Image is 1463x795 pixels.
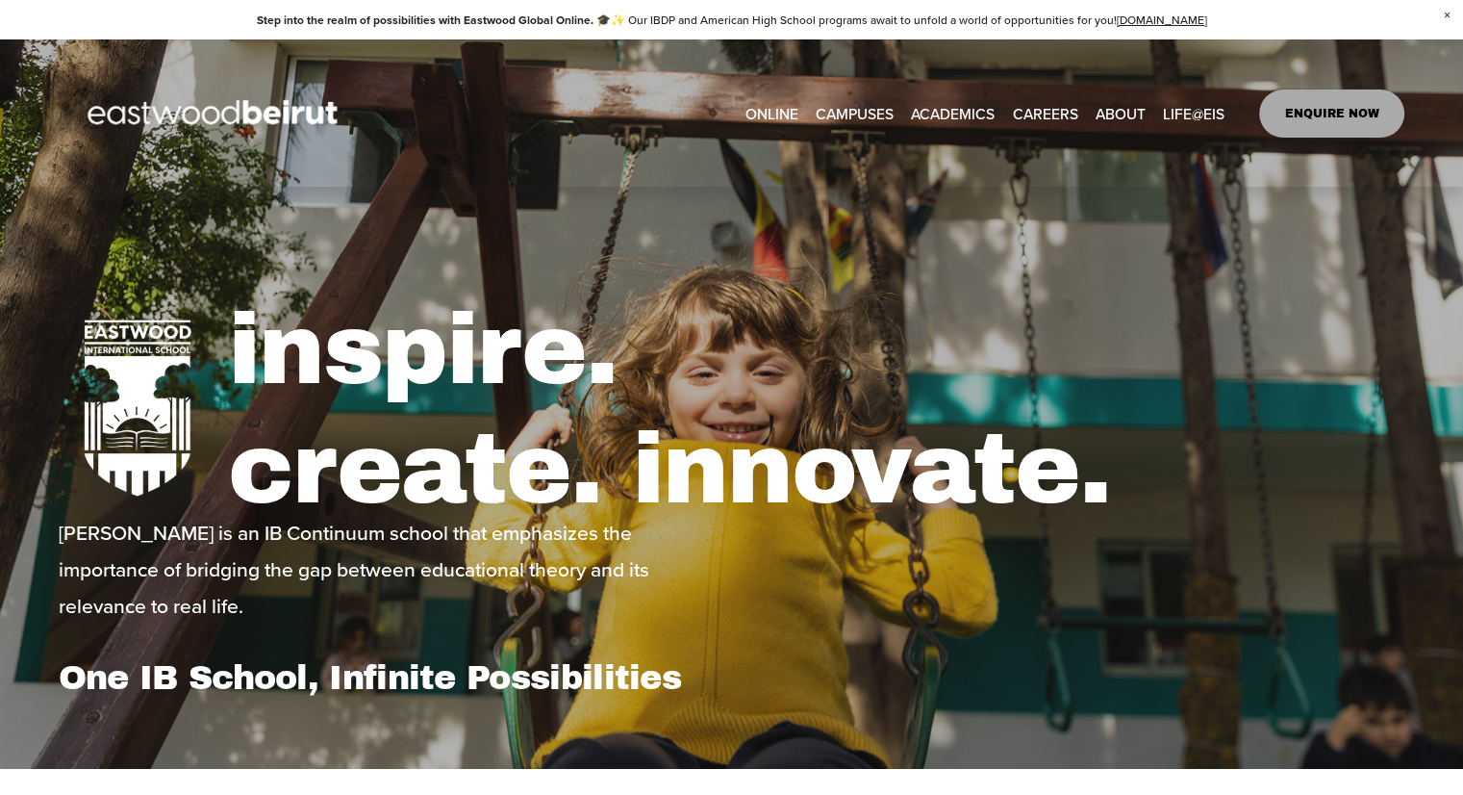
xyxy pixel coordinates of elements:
[1163,100,1224,127] span: LIFE@EIS
[1096,98,1146,128] a: folder dropdown
[745,98,798,128] a: ONLINE
[816,100,894,127] span: CAMPUSES
[1259,90,1404,138] a: ENQUIRE NOW
[911,100,995,127] span: ACADEMICS
[1096,100,1146,127] span: ABOUT
[1163,98,1224,128] a: folder dropdown
[1117,12,1207,28] a: [DOMAIN_NAME]
[59,657,726,698] h1: One IB School, Infinite Possibilities
[59,514,726,624] p: [PERSON_NAME] is an IB Continuum school that emphasizes the importance of bridging the gap betwee...
[59,64,372,163] img: EastwoodIS Global Site
[1012,98,1077,128] a: CAREERS
[816,98,894,128] a: folder dropdown
[228,291,1404,529] h1: inspire. create. innovate.
[911,98,995,128] a: folder dropdown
